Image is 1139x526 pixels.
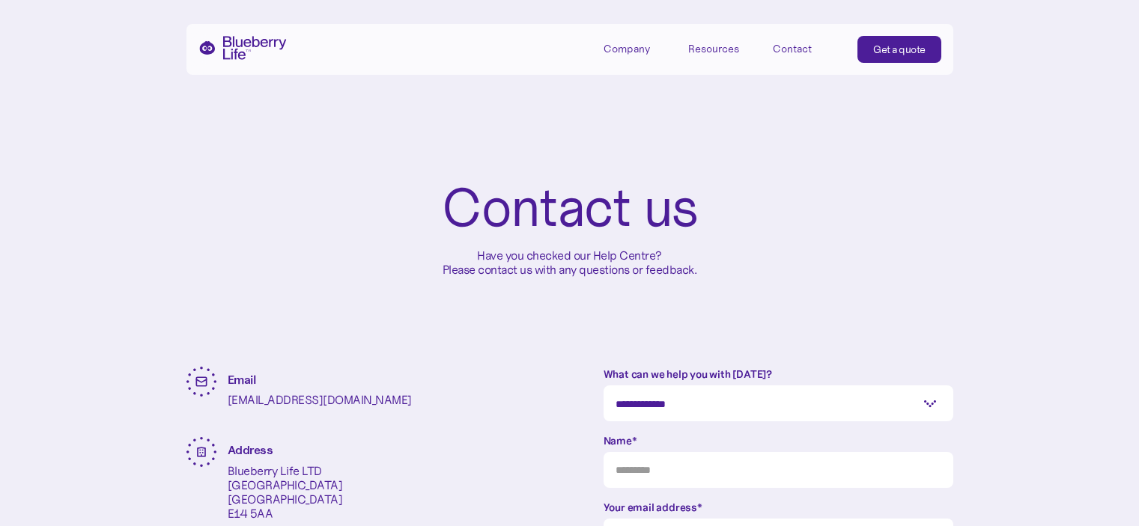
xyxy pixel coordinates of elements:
a: Contact [773,36,840,61]
p: [EMAIL_ADDRESS][DOMAIN_NAME] [228,393,412,407]
p: Have you checked our Help Centre? Please contact us with any questions or feedback. [443,248,697,277]
p: Blueberry Life LTD [GEOGRAPHIC_DATA] [GEOGRAPHIC_DATA] E14 5AA [228,464,343,522]
label: Name* [604,433,953,448]
div: Company [604,36,671,61]
div: Resources [688,36,756,61]
a: home [198,36,287,60]
label: What can we help you with [DATE]? [604,367,953,382]
div: Company [604,43,650,55]
strong: Email [228,372,256,387]
h1: Contact us [442,180,698,236]
div: Contact [773,43,812,55]
div: Get a quote [873,42,926,57]
div: Resources [688,43,739,55]
label: Your email address* [604,500,953,515]
strong: Address [228,442,273,457]
a: Get a quote [857,36,941,63]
